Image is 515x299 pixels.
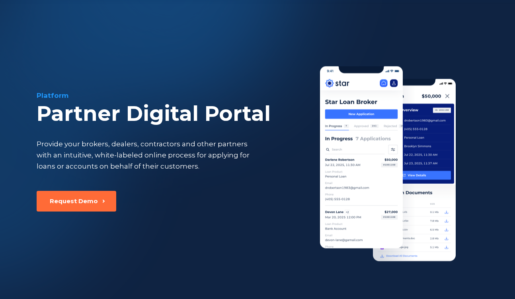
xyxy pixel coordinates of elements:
[37,191,116,212] button: Request Demo
[37,91,304,100] div: Platform
[37,138,263,172] div: Provide your brokers, dealers, contractors and other partners with an intuitive, white-labeled on...
[37,102,304,126] div: Partner Digital Portal
[50,197,98,205] div: Request Demo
